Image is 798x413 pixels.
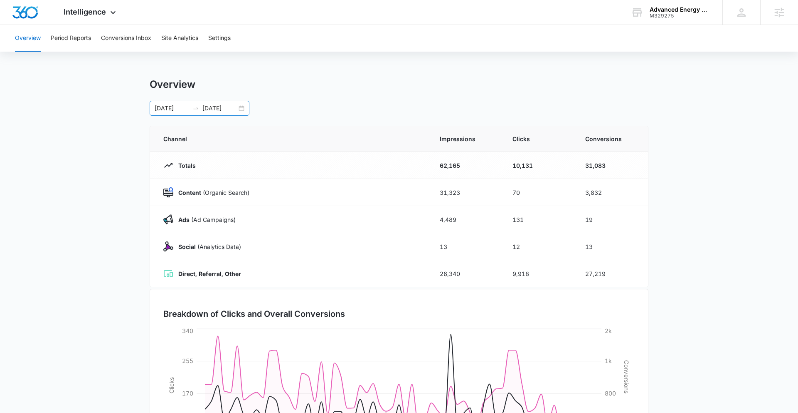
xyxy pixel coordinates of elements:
[155,104,189,113] input: Start date
[182,327,193,334] tspan: 340
[163,241,173,251] img: Social
[168,377,175,393] tspan: Clicks
[440,134,493,143] span: Impressions
[430,179,502,206] td: 31,323
[150,78,195,91] h1: Overview
[173,161,196,170] p: Totals
[163,187,173,197] img: Content
[512,134,565,143] span: Clicks
[430,260,502,287] td: 26,340
[502,260,575,287] td: 9,918
[575,233,648,260] td: 13
[575,260,648,287] td: 27,219
[163,134,420,143] span: Channel
[430,206,502,233] td: 4,489
[178,189,201,196] strong: Content
[192,105,199,112] span: swap-right
[208,25,231,52] button: Settings
[161,25,198,52] button: Site Analytics
[178,216,190,223] strong: Ads
[163,214,173,224] img: Ads
[173,242,241,251] p: (Analytics Data)
[502,206,575,233] td: 131
[178,243,196,250] strong: Social
[650,13,710,19] div: account id
[502,152,575,179] td: 10,131
[173,188,249,197] p: (Organic Search)
[585,134,635,143] span: Conversions
[502,179,575,206] td: 70
[101,25,151,52] button: Conversions Inbox
[15,25,41,52] button: Overview
[575,179,648,206] td: 3,832
[13,13,20,20] img: logo_orange.svg
[605,357,612,364] tspan: 1k
[13,22,20,28] img: website_grey.svg
[430,152,502,179] td: 62,165
[23,13,41,20] div: v 4.0.25
[430,233,502,260] td: 13
[202,104,237,113] input: End date
[575,152,648,179] td: 31,083
[502,233,575,260] td: 12
[32,49,74,55] div: Domain Overview
[83,48,89,55] img: tab_keywords_by_traffic_grey.svg
[623,360,630,393] tspan: Conversions
[163,308,345,320] h3: Breakdown of Clicks and Overall Conversions
[192,105,199,112] span: to
[51,25,91,52] button: Period Reports
[92,49,140,55] div: Keywords by Traffic
[605,327,612,334] tspan: 2k
[22,48,29,55] img: tab_domain_overview_orange.svg
[182,390,193,397] tspan: 170
[575,206,648,233] td: 19
[650,6,710,13] div: account name
[173,215,236,224] p: (Ad Campaigns)
[605,390,616,397] tspan: 800
[178,270,241,277] strong: Direct, Referral, Other
[64,7,106,16] span: Intelligence
[182,357,193,364] tspan: 255
[22,22,91,28] div: Domain: [DOMAIN_NAME]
